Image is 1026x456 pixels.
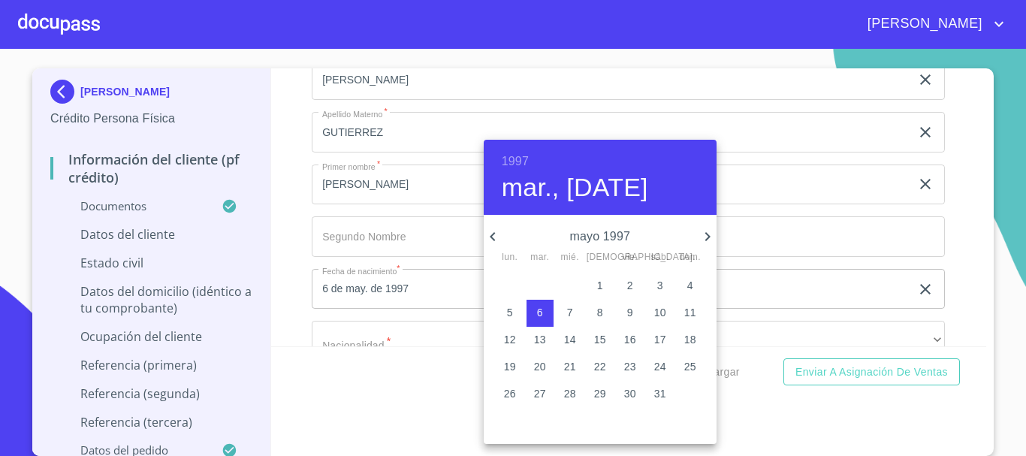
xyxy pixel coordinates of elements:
p: 26 [504,386,516,401]
span: mar. [527,250,554,265]
p: 28 [564,386,576,401]
button: 15 [587,327,614,354]
p: mayo 1997 [502,228,699,246]
button: 2 [617,273,644,300]
button: 29 [587,381,614,408]
span: vie. [617,250,644,265]
span: sáb. [647,250,674,265]
button: 21 [557,354,584,381]
span: [DEMOGRAPHIC_DATA]. [587,250,614,265]
button: 16 [617,327,644,354]
button: 20 [527,354,554,381]
p: 14 [564,332,576,347]
button: 18 [677,327,704,354]
button: 14 [557,327,584,354]
button: 27 [527,381,554,408]
p: 21 [564,359,576,374]
button: 26 [496,381,524,408]
p: 9 [627,305,633,320]
p: 4 [687,278,693,293]
p: 27 [534,386,546,401]
p: 23 [624,359,636,374]
span: dom. [677,250,704,265]
p: 8 [597,305,603,320]
button: 19 [496,354,524,381]
p: 12 [504,332,516,347]
button: 22 [587,354,614,381]
button: 24 [647,354,674,381]
p: 5 [507,305,513,320]
button: mar., [DATE] [502,172,648,204]
button: 8 [587,300,614,327]
button: 25 [677,354,704,381]
p: 20 [534,359,546,374]
p: 13 [534,332,546,347]
span: mié. [557,250,584,265]
p: 11 [684,305,696,320]
p: 17 [654,332,666,347]
p: 18 [684,332,696,347]
button: 30 [617,381,644,408]
button: 31 [647,381,674,408]
button: 3 [647,273,674,300]
button: 23 [617,354,644,381]
p: 22 [594,359,606,374]
p: 1 [597,278,603,293]
p: 30 [624,386,636,401]
button: 12 [496,327,524,354]
button: 13 [527,327,554,354]
button: 11 [677,300,704,327]
p: 19 [504,359,516,374]
p: 24 [654,359,666,374]
p: 16 [624,332,636,347]
span: lun. [496,250,524,265]
button: 9 [617,300,644,327]
button: 17 [647,327,674,354]
button: 4 [677,273,704,300]
button: 1 [587,273,614,300]
p: 2 [627,278,633,293]
p: 3 [657,278,663,293]
p: 6 [537,305,543,320]
button: 28 [557,381,584,408]
p: 31 [654,386,666,401]
button: 6 [527,300,554,327]
p: 10 [654,305,666,320]
p: 25 [684,359,696,374]
p: 29 [594,386,606,401]
button: 10 [647,300,674,327]
p: 15 [594,332,606,347]
button: 7 [557,300,584,327]
button: 5 [496,300,524,327]
button: 1997 [502,151,529,172]
p: 7 [567,305,573,320]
